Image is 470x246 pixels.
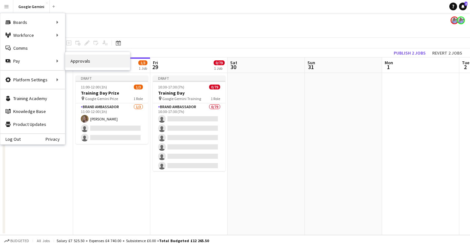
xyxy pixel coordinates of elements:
span: Google Gemini Prize [85,96,118,101]
app-user-avatar: Lucy Hillier [457,16,465,24]
span: Total Budgeted £12 265.50 [159,238,209,243]
span: 31 [306,63,315,71]
app-card-role: Brand Ambassador1/311:00-12:00 (1h)[PERSON_NAME] [76,103,148,144]
div: Draft [153,76,225,81]
span: 10:30-17:30 (7h) [158,85,184,89]
a: Product Updates [0,118,65,131]
div: Pay [0,55,65,67]
button: Google Gemini [13,0,50,13]
button: Budgeted [3,237,30,244]
div: Draft [76,76,148,81]
span: Google Gemini Training [162,96,201,101]
a: 2 [459,3,467,10]
button: Revert 2 jobs [430,49,465,57]
span: 1 Role [211,96,220,101]
span: 30 [229,63,237,71]
a: Approvals [65,55,130,67]
h3: Training Day [153,90,225,96]
span: 1 Role [134,96,143,101]
app-job-card: Draft10:30-17:30 (7h)0/79Training Day Google Gemini Training1 RoleBrand Ambassador0/7910:30-17:30... [153,76,225,171]
a: Log Out [0,137,21,142]
button: Publish 2 jobs [391,49,428,57]
span: 29 [152,63,158,71]
span: 1 [384,63,393,71]
div: 1 Job [214,66,224,71]
span: 11:00-12:00 (1h) [81,85,107,89]
span: All jobs [36,238,51,243]
app-user-avatar: Lucy Hillier [451,16,458,24]
app-job-card: Draft11:00-12:00 (1h)1/3Training Day Prize Google Gemini Prize1 RoleBrand Ambassador1/311:00-12:0... [76,76,148,144]
span: 0/79 [209,85,220,89]
div: Platform Settings [0,73,65,86]
div: Boards [0,16,65,29]
a: Privacy [46,137,65,142]
div: Workforce [0,29,65,42]
div: Salary £7 525.50 + Expenses £4 740.00 + Subsistence £0.00 = [57,238,209,243]
span: 0/79 [214,60,225,65]
span: Budgeted [10,239,29,243]
span: 1/3 [138,60,147,65]
a: Knowledge Base [0,105,65,118]
span: Tue [462,60,469,66]
span: Mon [385,60,393,66]
span: Fri [153,60,158,66]
a: Training Academy [0,92,65,105]
span: 2 [465,2,467,6]
a: Comms [0,42,65,55]
span: 2 [461,63,469,71]
span: Sun [307,60,315,66]
span: Sat [230,60,237,66]
div: 1 Job [139,66,147,71]
h3: Training Day Prize [76,90,148,96]
span: 1/3 [134,85,143,89]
